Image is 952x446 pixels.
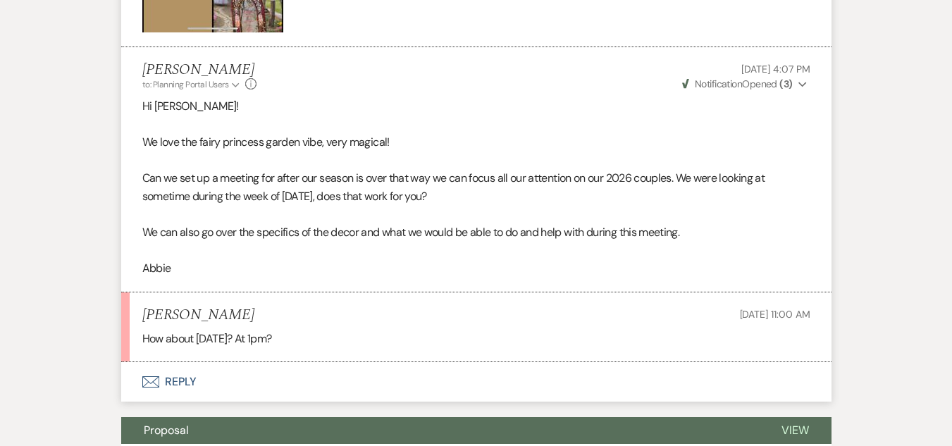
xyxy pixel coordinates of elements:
button: View [759,417,832,444]
button: to: Planning Portal Users [142,78,242,91]
p: Abbie [142,259,810,278]
span: Proposal [144,423,189,438]
p: Can we set up a meeting for after our season is over that way we can focus all our attention on o... [142,169,810,205]
p: We love the fairy princess garden vibe, very magical! [142,133,810,151]
span: View [781,423,809,438]
button: Proposal [121,417,759,444]
span: [DATE] 11:00 AM [740,308,810,321]
p: We can also go over the specifics of the decor and what we would be able to do and help with duri... [142,223,810,242]
span: [DATE] 4:07 PM [741,63,810,75]
p: Hi [PERSON_NAME]! [142,97,810,116]
h5: [PERSON_NAME] [142,306,254,324]
span: to: Planning Portal Users [142,79,229,90]
span: Notification [695,78,742,90]
span: Opened [682,78,793,90]
h5: [PERSON_NAME] [142,61,257,79]
button: Reply [121,362,832,402]
p: How about [DATE]? At 1pm? [142,330,810,348]
strong: ( 3 ) [779,78,792,90]
button: NotificationOpened (3) [680,77,810,92]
